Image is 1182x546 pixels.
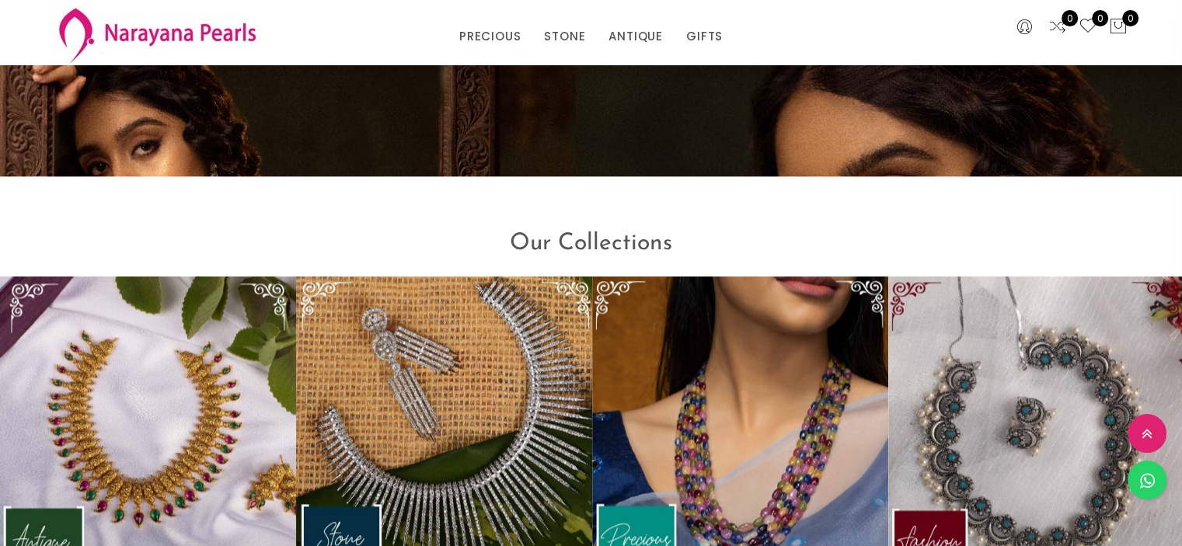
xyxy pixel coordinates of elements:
[544,25,585,48] a: STONE
[686,25,723,48] a: GIFTS
[1048,17,1067,37] a: 0
[608,25,663,48] a: ANTIQUE
[1109,17,1128,37] button: 0
[1062,10,1078,26] span: 0
[459,25,521,48] a: PRECIOUS
[1092,10,1108,26] span: 0
[1122,10,1138,26] span: 0
[1079,17,1097,37] a: 0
